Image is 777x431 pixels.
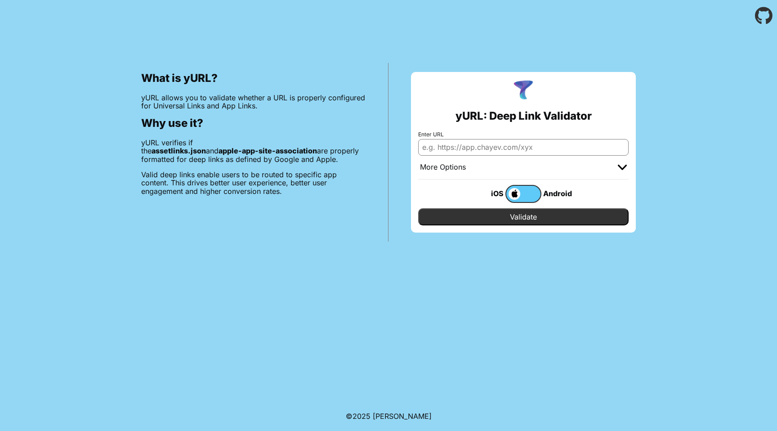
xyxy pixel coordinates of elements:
[373,412,432,421] a: Michael Ibragimchayev's Personal Site
[141,72,366,85] h2: What is yURL?
[152,146,206,155] b: assetlinks.json
[141,117,366,130] h2: Why use it?
[469,188,505,199] div: iOS
[346,401,432,431] footer: ©
[353,412,371,421] span: 2025
[541,188,577,199] div: Android
[418,131,629,138] label: Enter URL
[141,139,366,163] p: yURL verifies if the and are properly formatted for deep links as defined by Google and Apple.
[420,163,466,172] div: More Options
[418,208,629,225] input: Validate
[618,165,627,170] img: chevron
[418,139,629,155] input: e.g. https://app.chayev.com/xyx
[219,146,317,155] b: apple-app-site-association
[141,171,366,195] p: Valid deep links enable users to be routed to specific app content. This drives better user exper...
[512,79,535,103] img: yURL Logo
[455,110,592,122] h2: yURL: Deep Link Validator
[141,94,366,110] p: yURL allows you to validate whether a URL is properly configured for Universal Links and App Links.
